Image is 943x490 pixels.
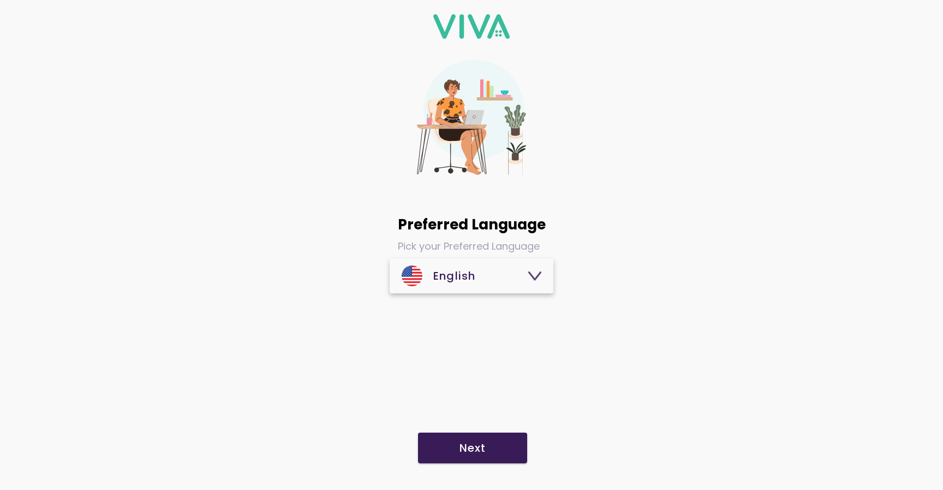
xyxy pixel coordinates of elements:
div: English [402,265,528,286]
h1: Preferred Language [398,216,546,233]
ion-button: Next [418,433,527,463]
ion-text: Pick your Preferred Language [398,239,540,253]
img: skT85lG4G8IoFap1lEAAA [402,265,422,286]
a: Next [417,439,528,451]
